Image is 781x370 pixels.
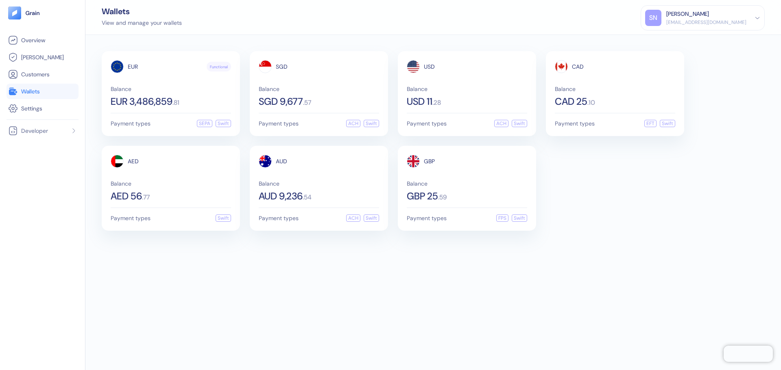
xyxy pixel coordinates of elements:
[21,53,64,61] span: [PERSON_NAME]
[346,214,360,222] div: ACH
[555,97,587,106] span: CAD 25
[645,10,661,26] div: SN
[8,52,77,62] a: [PERSON_NAME]
[407,86,527,92] span: Balance
[111,121,151,126] span: Payment types
[276,158,287,164] span: AUD
[407,121,447,126] span: Payment types
[210,64,228,70] span: Functional
[555,121,595,126] span: Payment types
[407,191,438,201] span: GBP 25
[102,7,182,15] div: Wallets
[572,64,584,69] span: CAD
[259,86,379,92] span: Balance
[407,181,527,186] span: Balance
[21,70,50,78] span: Customers
[216,214,231,222] div: Swift
[407,215,447,221] span: Payment types
[496,214,508,222] div: FPS
[8,104,77,113] a: Settings
[303,194,312,201] span: . 54
[432,100,441,106] span: . 28
[172,100,179,106] span: . 81
[364,214,379,222] div: Swift
[259,215,299,221] span: Payment types
[8,6,21,19] img: logo-tablet-V2.svg
[424,64,435,69] span: USD
[724,346,773,362] iframe: Chatra live chat
[587,100,595,106] span: . 10
[111,215,151,221] span: Payment types
[142,194,150,201] span: . 77
[660,120,675,127] div: Swift
[555,86,675,92] span: Balance
[259,181,379,186] span: Balance
[21,127,48,135] span: Developer
[111,86,231,92] span: Balance
[438,194,447,201] span: . 59
[8,69,77,79] a: Customers
[364,120,379,127] div: Swift
[102,19,182,27] div: View and manage your wallets
[25,10,40,16] img: logo
[259,191,303,201] span: AUD 9,236
[128,158,139,164] span: AED
[259,121,299,126] span: Payment types
[512,214,527,222] div: Swift
[303,100,311,106] span: . 57
[21,104,42,113] span: Settings
[128,64,138,69] span: EUR
[407,97,432,106] span: USD 11
[216,120,231,127] div: Swift
[666,10,709,18] div: [PERSON_NAME]
[512,120,527,127] div: Swift
[197,120,212,127] div: SEPA
[8,87,77,96] a: Wallets
[494,120,508,127] div: ACH
[424,158,435,164] span: GBP
[111,191,142,201] span: AED 56
[111,97,172,106] span: EUR 3,486,859
[276,64,288,69] span: SGD
[644,120,657,127] div: EFT
[259,97,303,106] span: SGD 9,677
[111,181,231,186] span: Balance
[21,36,45,44] span: Overview
[21,87,40,95] span: Wallets
[8,35,77,45] a: Overview
[346,120,360,127] div: ACH
[666,19,746,26] div: [EMAIL_ADDRESS][DOMAIN_NAME]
